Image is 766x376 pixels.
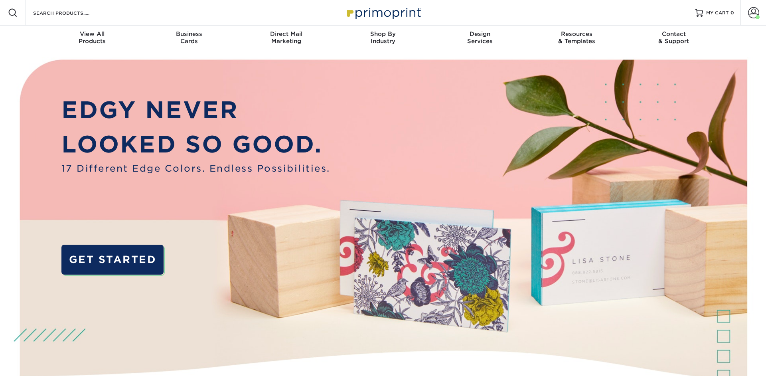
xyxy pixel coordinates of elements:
[625,30,722,45] div: & Support
[706,10,729,16] span: MY CART
[335,26,432,51] a: Shop ByIndustry
[141,26,238,51] a: BusinessCards
[44,26,141,51] a: View AllProducts
[431,30,528,45] div: Services
[238,26,335,51] a: Direct MailMarketing
[44,30,141,38] span: View All
[61,93,330,127] p: EDGY NEVER
[238,30,335,45] div: Marketing
[61,127,330,162] p: LOOKED SO GOOD.
[625,30,722,38] span: Contact
[141,30,238,38] span: Business
[431,26,528,51] a: DesignServices
[528,30,625,38] span: Resources
[528,30,625,45] div: & Templates
[61,245,164,275] a: GET STARTED
[61,162,330,176] span: 17 Different Edge Colors. Endless Possibilities.
[730,10,734,16] span: 0
[335,30,432,38] span: Shop By
[141,30,238,45] div: Cards
[44,30,141,45] div: Products
[238,30,335,38] span: Direct Mail
[32,8,110,18] input: SEARCH PRODUCTS.....
[343,4,423,21] img: Primoprint
[625,26,722,51] a: Contact& Support
[431,30,528,38] span: Design
[335,30,432,45] div: Industry
[528,26,625,51] a: Resources& Templates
